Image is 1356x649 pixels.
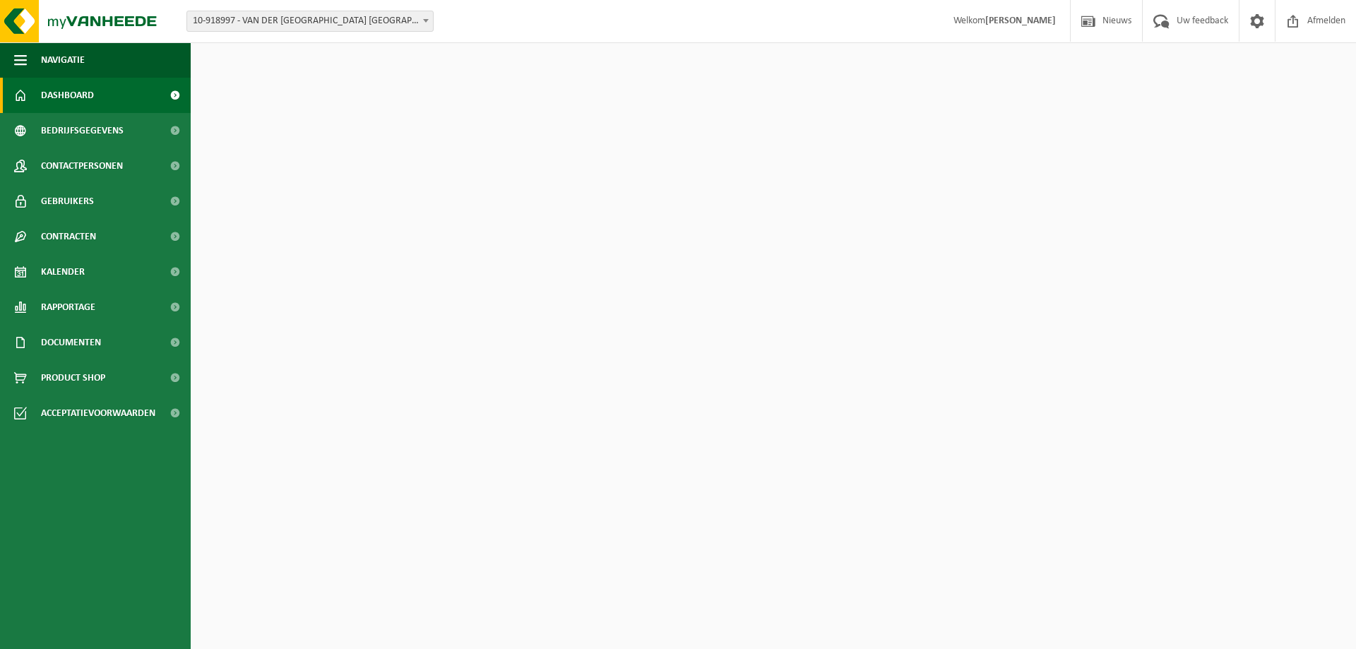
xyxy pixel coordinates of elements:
span: Gebruikers [41,184,94,219]
span: Dashboard [41,78,94,113]
span: Contactpersonen [41,148,123,184]
span: Bedrijfsgegevens [41,113,124,148]
span: 10-918997 - VAN DER VALK HOTEL WATERLOO SRL - WATERLOO [186,11,434,32]
strong: [PERSON_NAME] [985,16,1056,26]
span: Navigatie [41,42,85,78]
span: Product Shop [41,360,105,395]
span: 10-918997 - VAN DER VALK HOTEL WATERLOO SRL - WATERLOO [187,11,433,31]
span: Kalender [41,254,85,290]
span: Rapportage [41,290,95,325]
span: Contracten [41,219,96,254]
span: Documenten [41,325,101,360]
span: Acceptatievoorwaarden [41,395,155,431]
